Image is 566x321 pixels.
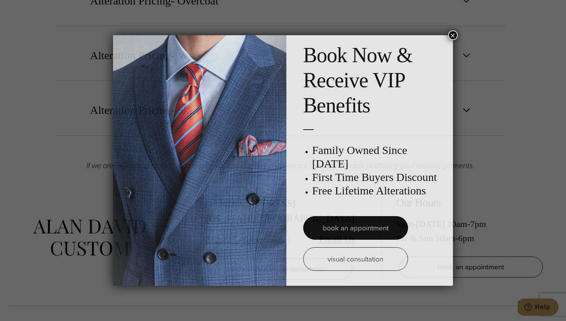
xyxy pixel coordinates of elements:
[312,143,445,170] h3: Family Owned Since [DATE]
[303,247,408,271] a: visual consultation
[312,170,445,184] h3: First Time Buyers Discount
[303,216,408,240] a: book an appointment
[17,5,33,12] span: Help
[303,43,445,118] h2: Book Now & Receive VIP Benefits
[448,30,458,40] button: Close
[312,184,445,197] h3: Free Lifetime Alterations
